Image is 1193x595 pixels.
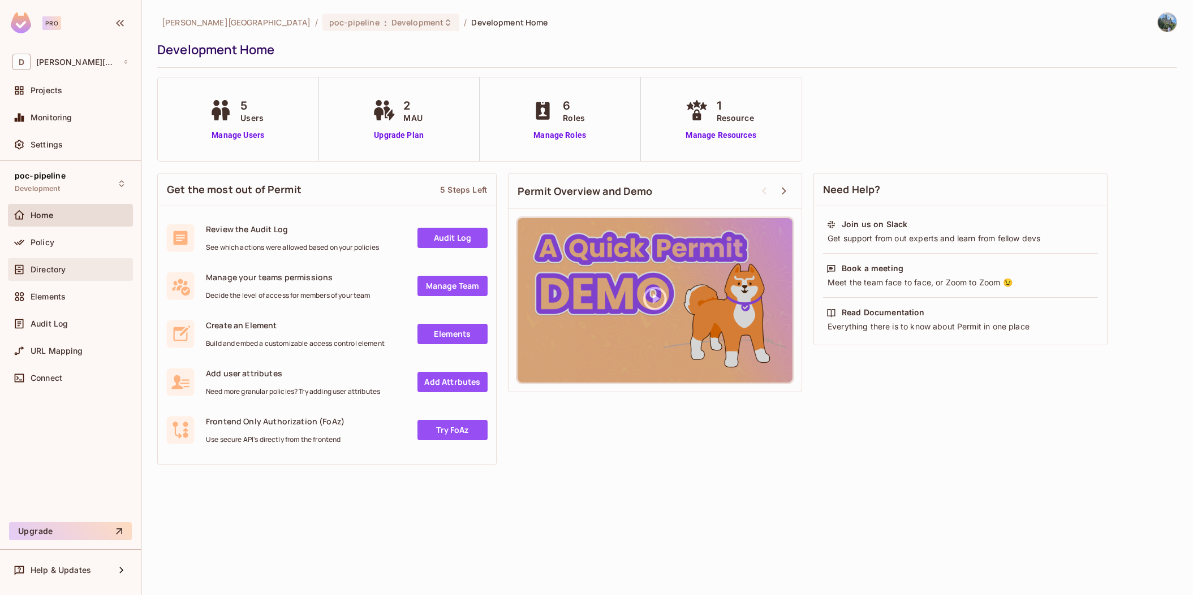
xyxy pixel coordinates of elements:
span: poc-pipeline [329,17,380,28]
span: Frontend Only Authorization (FoAz) [206,416,344,427]
span: Review the Audit Log [206,224,379,234]
li: / [315,17,318,28]
div: Book a meeting [842,263,903,274]
span: Policy [31,238,54,247]
span: 2 [404,97,423,114]
div: Meet the team face to face, or Zoom to Zoom 😉 [826,277,1095,288]
span: Development [391,17,443,28]
a: Manage Resources [683,129,760,141]
span: Permit Overview and Demo [518,184,653,198]
span: Connect [31,373,62,383]
span: Need Help? [823,183,881,197]
span: Build and embed a customizable access control element [206,339,385,348]
span: Need more granular policies? Try adding user attributes [206,387,380,396]
a: Upgrade Plan [370,129,428,141]
a: Elements [417,324,488,344]
div: Development Home [157,41,1172,58]
span: Monitoring [31,113,72,122]
span: Home [31,211,54,220]
span: Get the most out of Permit [167,183,302,197]
img: David Santander [1158,13,1177,32]
span: Add user attributes [206,368,380,379]
span: Resource [717,112,754,124]
span: Elements [31,292,66,301]
a: Add Attrbutes [417,372,488,392]
span: : [384,18,387,27]
span: Users [240,112,264,124]
span: Decide the level of access for members of your team [206,291,371,300]
span: the active workspace [162,17,311,28]
a: Manage Users [206,129,269,141]
div: Pro [42,16,61,30]
button: Upgrade [9,522,132,540]
span: Create an Element [206,320,385,331]
span: Use secure API's directly from the frontend [206,435,344,444]
a: Try FoAz [417,420,488,440]
span: Projects [31,86,62,95]
span: D [12,54,31,70]
span: Audit Log [31,319,68,328]
span: 1 [717,97,754,114]
span: Help & Updates [31,566,91,575]
span: Directory [31,265,66,274]
span: 6 [563,97,585,114]
div: Read Documentation [842,307,925,318]
div: Everything there is to know about Permit in one place [826,321,1095,332]
a: Manage Roles [529,129,591,141]
img: SReyMgAAAABJRU5ErkJggg== [11,12,31,33]
a: Manage Team [417,276,488,296]
span: See which actions were allowed based on your policies [206,243,379,252]
div: Join us on Slack [842,219,907,230]
span: Development Home [471,17,548,28]
span: Workspace: david-santander [36,58,118,67]
div: 5 Steps Left [440,184,487,195]
span: Development [15,184,61,193]
span: MAU [404,112,423,124]
span: Manage your teams permissions [206,272,371,283]
span: Settings [31,140,63,149]
span: 5 [240,97,264,114]
div: Get support from out experts and learn from fellow devs [826,233,1095,244]
li: / [464,17,467,28]
a: Audit Log [417,228,488,248]
span: URL Mapping [31,346,83,355]
span: Roles [563,112,585,124]
span: poc-pipeline [15,171,66,180]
